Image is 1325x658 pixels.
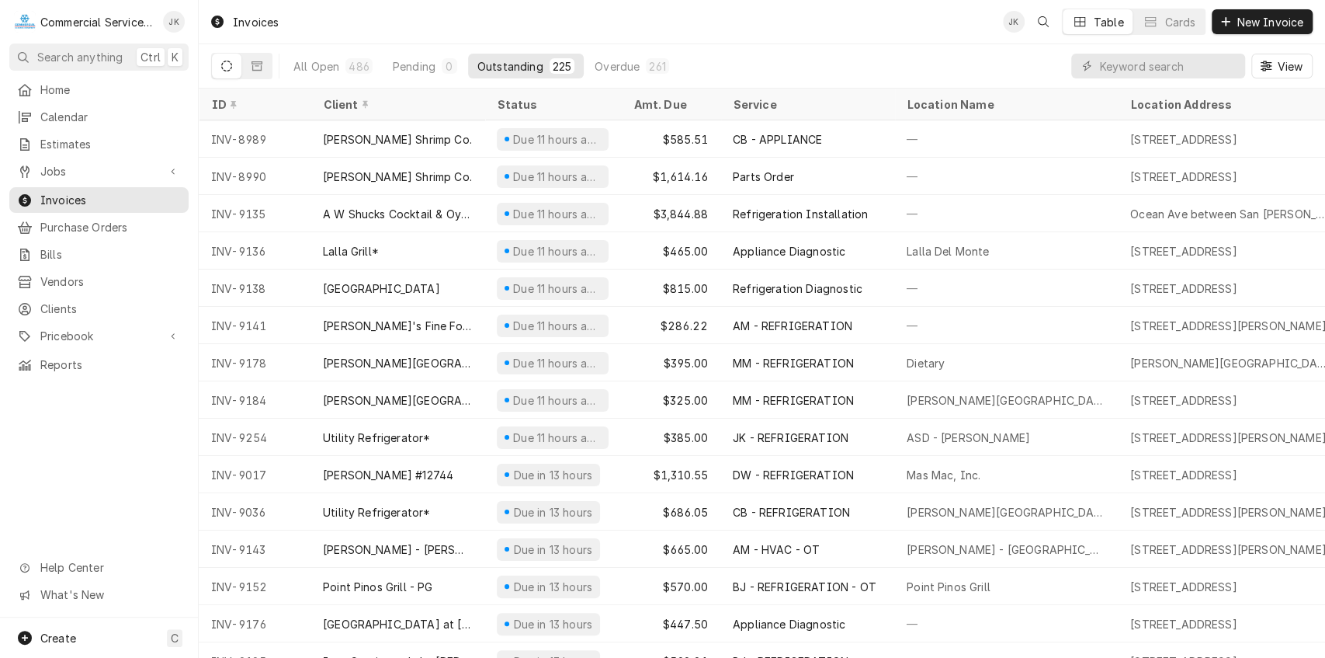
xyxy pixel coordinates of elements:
div: $286.22 [621,307,720,344]
div: [PERSON_NAME][GEOGRAPHIC_DATA] [323,392,472,409]
span: Home [40,82,181,98]
div: INV-9143 [199,531,310,568]
a: Home [9,77,189,103]
div: [STREET_ADDRESS] [1130,169,1237,185]
div: Outstanding [477,58,543,75]
div: AM - REFRIGERATION [733,318,852,334]
div: INV-8990 [199,158,310,195]
a: Vendors [9,269,189,294]
span: Invoices [40,192,181,208]
div: [PERSON_NAME][GEOGRAPHIC_DATA] [907,504,1105,520]
div: MM - REFRIGERATION [733,355,854,371]
div: ASD - [PERSON_NAME] [907,430,1030,446]
div: INV-9184 [199,381,310,419]
div: INV-9138 [199,270,310,307]
div: $585.51 [621,120,720,158]
div: [STREET_ADDRESS] [1130,579,1237,595]
div: JK [163,11,185,33]
a: Bills [9,242,189,267]
div: Due 11 hours ago [512,280,602,297]
div: Refrigeration Diagnostic [733,280,862,297]
div: Pending [393,58,435,75]
div: — [894,120,1118,158]
div: Appliance Diagnostic [733,243,845,259]
div: Due 11 hours ago [512,131,602,148]
button: Open search [1031,9,1056,34]
div: John Key's Avatar [1003,11,1025,33]
div: Cards [1164,14,1195,30]
div: [PERSON_NAME][GEOGRAPHIC_DATA] [323,355,472,371]
div: INV-9135 [199,195,310,232]
div: [STREET_ADDRESS] [1130,280,1237,297]
div: INV-9176 [199,605,310,642]
div: Due in 13 hours [512,541,594,558]
div: $3,844.88 [621,195,720,232]
div: $465.00 [621,232,720,270]
div: Due in 13 hours [512,616,594,632]
div: $447.50 [621,605,720,642]
div: [PERSON_NAME] - [GEOGRAPHIC_DATA][PERSON_NAME] [907,541,1105,558]
button: Search anythingCtrlK [9,44,189,71]
div: Parts Order [733,169,794,185]
div: $665.00 [621,531,720,568]
span: Search anything [37,49,123,65]
div: Refrigeration Installation [733,206,868,222]
span: Help Center [40,559,179,576]
div: INV-9017 [199,456,310,493]
div: Due 11 hours ago [512,392,602,409]
a: Estimates [9,131,189,157]
div: [STREET_ADDRESS] [1130,243,1237,259]
div: [PERSON_NAME]'s Fine Foods [323,318,472,334]
a: Clients [9,296,189,322]
span: Purchase Orders [40,219,181,235]
div: MM - REFRIGERATION [733,392,854,409]
div: Point Pinos Grill - PG [323,579,433,595]
div: Due 11 hours ago [512,169,602,185]
div: Appliance Diagnostic [733,616,845,632]
span: Create [40,632,76,645]
div: Client [323,96,469,113]
a: Go to Pricebook [9,323,189,349]
div: Overdue [595,58,640,75]
span: View [1274,58,1306,75]
div: $570.00 [621,568,720,605]
div: — [894,270,1118,307]
div: CB - REFRIGERATION [733,504,850,520]
div: JK - REFRIGERATION [733,430,848,446]
div: Due 11 hours ago [512,243,602,259]
div: [PERSON_NAME] Shrimp Co. [323,131,472,148]
div: Due in 13 hours [512,579,594,595]
div: CB - APPLIANCE [733,131,822,148]
a: Calendar [9,104,189,130]
div: All Open [293,58,339,75]
div: Service [733,96,879,113]
div: Due in 13 hours [512,467,594,483]
div: INV-9254 [199,419,310,456]
div: Due 11 hours ago [512,318,602,334]
div: INV-9141 [199,307,310,344]
a: Purchase Orders [9,214,189,240]
div: 225 [553,58,571,75]
span: Bills [40,246,181,263]
span: New Invoice [1233,14,1306,30]
div: Utility Refrigerator* [323,504,430,520]
div: BJ - REFRIGERATION - OT [733,579,876,595]
div: [STREET_ADDRESS] [1130,392,1237,409]
button: New Invoice [1212,9,1313,34]
div: A W Shucks Cocktail & Oyster Bar [323,206,472,222]
div: $385.00 [621,419,720,456]
span: Pricebook [40,328,158,344]
div: Due 11 hours ago [512,355,602,371]
div: $815.00 [621,270,720,307]
span: Jobs [40,163,158,179]
div: [GEOGRAPHIC_DATA] at [GEOGRAPHIC_DATA] [323,616,472,632]
div: [GEOGRAPHIC_DATA] [323,280,440,297]
input: Keyword search [1099,54,1237,78]
div: INV-9178 [199,344,310,381]
div: INV-9036 [199,493,310,531]
span: Ctrl [140,49,161,65]
div: Commercial Service Co.'s Avatar [14,11,36,33]
div: Lalla Grill* [323,243,379,259]
div: INV-9152 [199,568,310,605]
div: John Key's Avatar [163,11,185,33]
